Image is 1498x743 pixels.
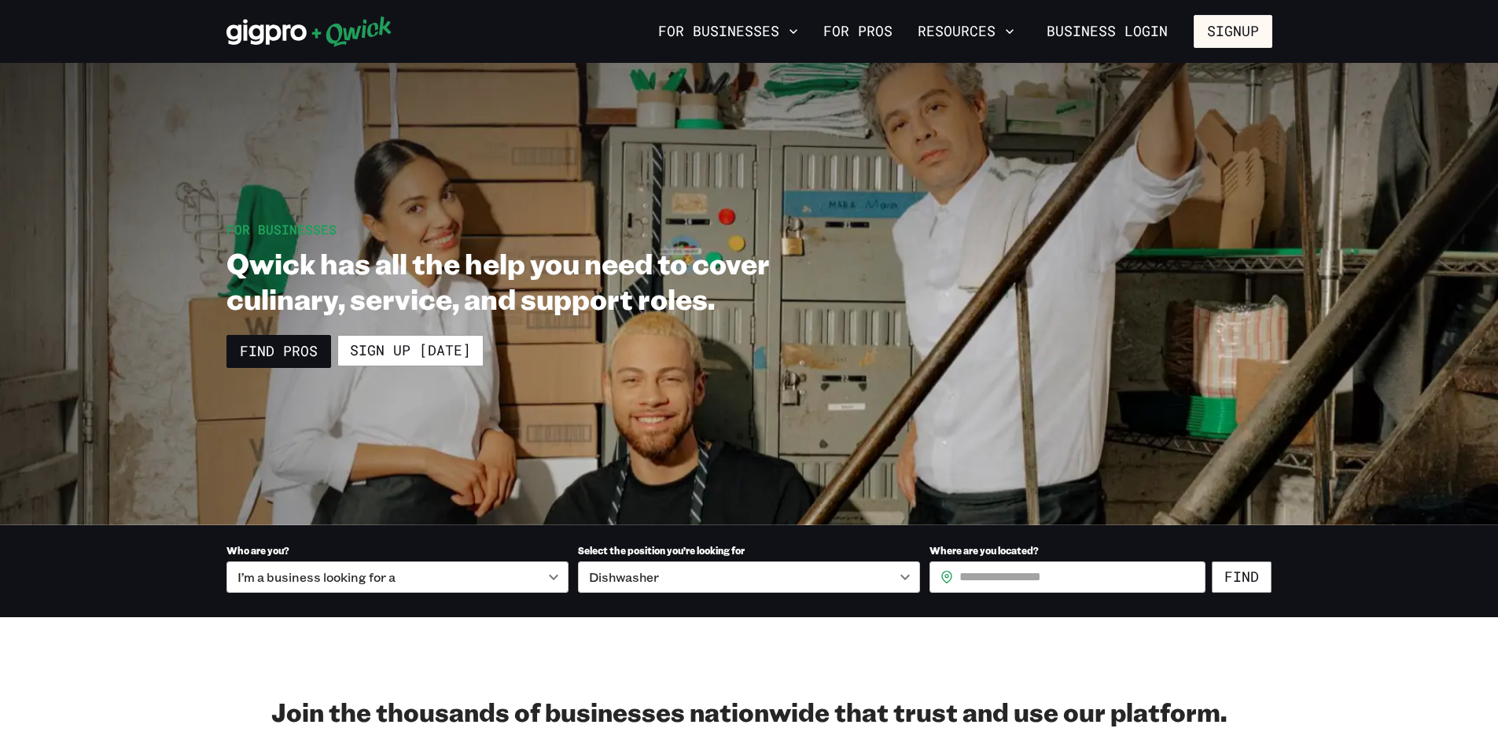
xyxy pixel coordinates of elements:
[652,18,804,45] button: For Businesses
[911,18,1021,45] button: Resources
[1033,15,1181,48] a: Business Login
[226,221,337,237] span: For Businesses
[578,561,920,593] div: Dishwasher
[226,561,569,593] div: I’m a business looking for a
[226,696,1272,727] h2: Join the thousands of businesses nationwide that trust and use our platform.
[817,18,899,45] a: For Pros
[929,544,1039,557] span: Where are you located?
[226,335,331,368] a: Find Pros
[578,544,745,557] span: Select the position you’re looking for
[226,245,854,316] h1: Qwick has all the help you need to cover culinary, service, and support roles.
[337,335,484,366] a: Sign up [DATE]
[1194,15,1272,48] button: Signup
[226,544,289,557] span: Who are you?
[1212,561,1272,593] button: Find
